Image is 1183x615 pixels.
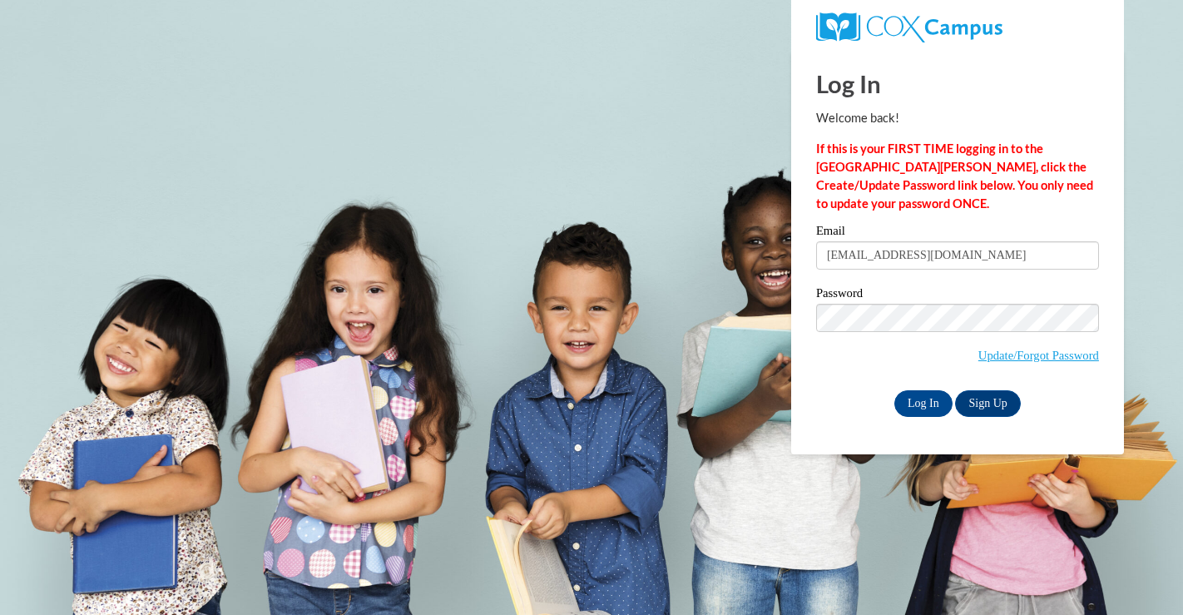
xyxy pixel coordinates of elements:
input: Log In [894,390,953,417]
img: COX Campus [816,12,1002,42]
p: Welcome back! [816,109,1099,127]
strong: If this is your FIRST TIME logging in to the [GEOGRAPHIC_DATA][PERSON_NAME], click the Create/Upd... [816,141,1093,211]
a: Sign Up [955,390,1020,417]
a: Update/Forgot Password [978,349,1099,362]
a: COX Campus [816,12,1099,42]
label: Email [816,225,1099,241]
h1: Log In [816,67,1099,101]
label: Password [816,287,1099,304]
